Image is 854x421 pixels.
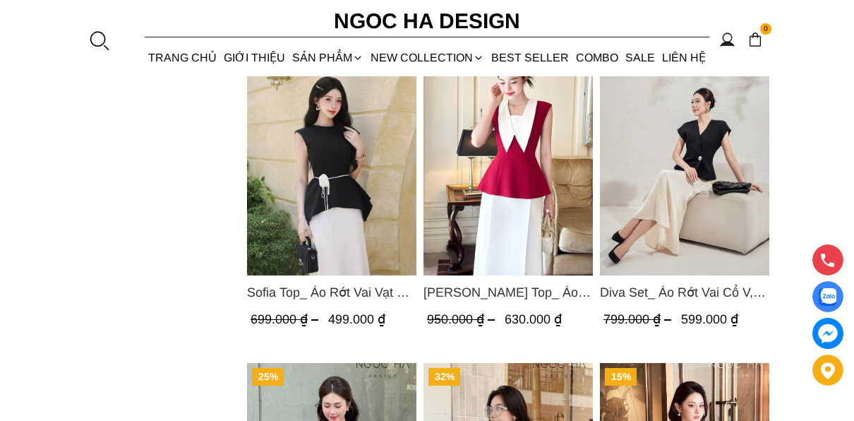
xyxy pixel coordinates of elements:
span: 630.000 ₫ [505,312,562,326]
span: [PERSON_NAME] Top_ Áo Peplum Mix Cổ trắng Màu Đỏ A1054 [423,283,593,302]
img: img-CART-ICON-ksit0nf1 [747,32,763,47]
a: Product image - Sofia Top_ Áo Rớt Vai Vạt Rủ Màu Đỏ A428 [247,49,416,275]
span: 950.000 ₫ [427,312,498,326]
a: BEST SELLER [488,39,572,76]
span: Diva Set_ Áo Rớt Vai Cổ V, Chân Váy Lụa Đuôi Cá A1078+CV134 [600,283,769,302]
img: Diva Set_ Áo Rớt Vai Cổ V, Chân Váy Lụa Đuôi Cá A1078+CV134 [600,49,769,275]
img: Display image [819,288,836,306]
a: messenger [812,318,843,349]
img: Sara Top_ Áo Peplum Mix Cổ trắng Màu Đỏ A1054 [423,49,593,275]
a: Ngoc Ha Design [286,4,568,38]
span: Sofia Top_ Áo Rớt Vai Vạt Rủ Màu Đỏ A428 [247,283,416,302]
a: LIÊN HỆ [658,39,709,76]
a: Link to Sofia Top_ Áo Rớt Vai Vạt Rủ Màu Đỏ A428 [247,283,416,302]
a: Link to Diva Set_ Áo Rớt Vai Cổ V, Chân Váy Lụa Đuôi Cá A1078+CV134 [600,283,769,302]
a: Product image - Sara Top_ Áo Peplum Mix Cổ trắng Màu Đỏ A1054 [423,49,593,275]
a: GIỚI THIỆU [220,39,289,76]
a: Product image - Diva Set_ Áo Rớt Vai Cổ V, Chân Váy Lụa Đuôi Cá A1078+CV134 [600,49,769,275]
a: NEW COLLECTION [367,39,488,76]
a: Link to Sara Top_ Áo Peplum Mix Cổ trắng Màu Đỏ A1054 [423,283,593,302]
span: 799.000 ₫ [603,312,675,326]
a: SALE [622,39,658,76]
span: 499.000 ₫ [328,312,385,326]
a: TRANG CHỦ [145,39,220,76]
div: SẢN PHẨM [289,39,367,76]
a: Combo [572,39,622,76]
img: Sofia Top_ Áo Rớt Vai Vạt Rủ Màu Đỏ A428 [247,49,416,275]
a: Display image [812,281,843,312]
span: 0 [760,23,771,35]
span: 699.000 ₫ [251,312,322,326]
span: 599.000 ₫ [681,312,738,326]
